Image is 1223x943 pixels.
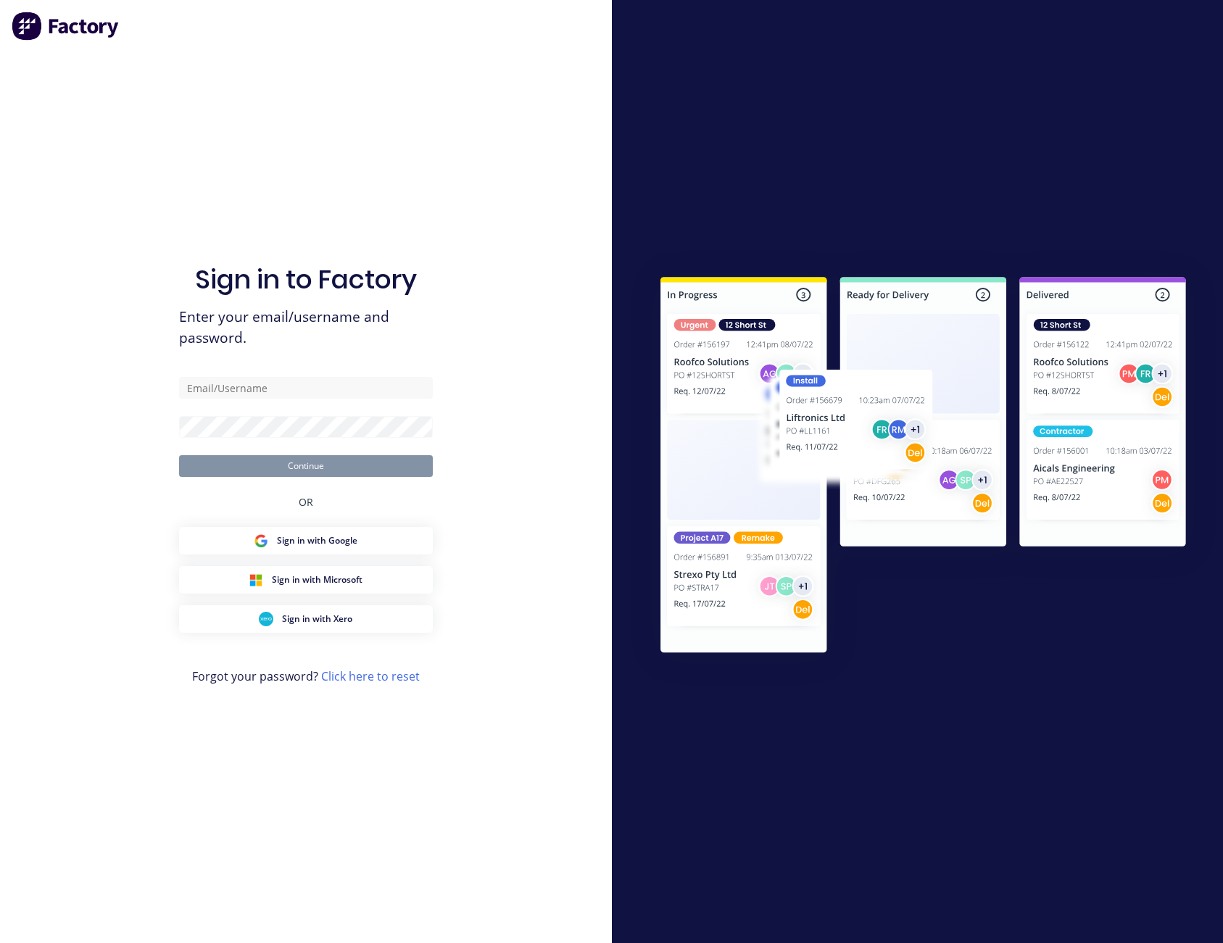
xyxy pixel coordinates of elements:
[179,527,433,554] button: Google Sign inSign in with Google
[629,248,1218,687] img: Sign in
[179,455,433,477] button: Continue
[179,377,433,399] input: Email/Username
[195,264,417,295] h1: Sign in to Factory
[272,573,362,586] span: Sign in with Microsoft
[282,612,352,626] span: Sign in with Xero
[12,12,120,41] img: Factory
[249,573,263,587] img: Microsoft Sign in
[259,612,273,626] img: Xero Sign in
[277,534,357,547] span: Sign in with Google
[321,668,420,684] a: Click here to reset
[179,307,433,349] span: Enter your email/username and password.
[179,605,433,633] button: Xero Sign inSign in with Xero
[179,566,433,594] button: Microsoft Sign inSign in with Microsoft
[254,533,268,548] img: Google Sign in
[192,668,420,685] span: Forgot your password?
[299,477,313,527] div: OR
